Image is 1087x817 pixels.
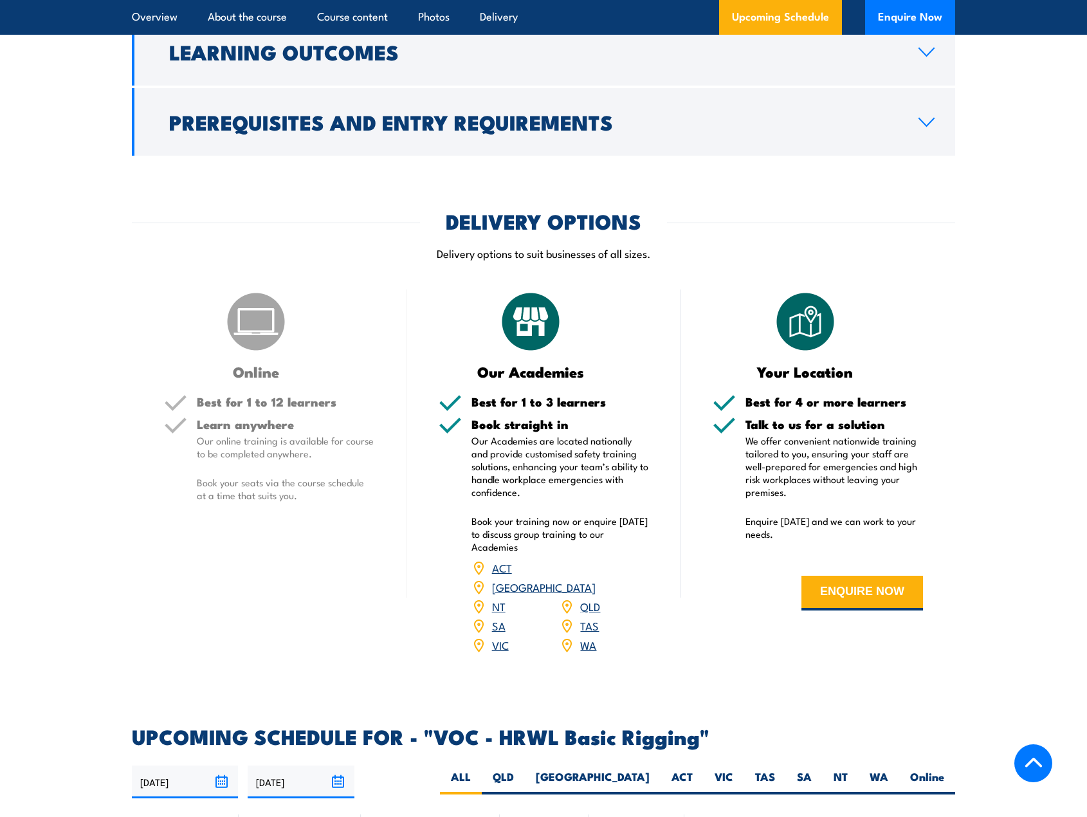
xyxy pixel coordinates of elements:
[164,364,349,379] h3: Online
[197,418,374,430] h5: Learn anywhere
[492,637,509,652] a: VIC
[132,246,955,261] p: Delivery options to suit businesses of all sizes.
[197,476,374,502] p: Book your seats via the course schedule at a time that suits you.
[471,418,649,430] h5: Book straight in
[525,769,661,794] label: [GEOGRAPHIC_DATA]
[899,769,955,794] label: Online
[801,576,923,610] button: ENQUIRE NOW
[132,88,955,156] a: Prerequisites and Entry Requirements
[132,18,955,86] a: Learning Outcomes
[446,212,641,230] h2: DELIVERY OPTIONS
[744,769,786,794] label: TAS
[492,560,512,575] a: ACT
[169,113,898,131] h2: Prerequisites and Entry Requirements
[132,727,955,745] h2: UPCOMING SCHEDULE FOR - "VOC - HRWL Basic Rigging"
[248,766,354,798] input: To date
[580,618,599,633] a: TAS
[786,769,823,794] label: SA
[169,42,898,60] h2: Learning Outcomes
[492,579,596,594] a: [GEOGRAPHIC_DATA]
[661,769,704,794] label: ACT
[704,769,744,794] label: VIC
[745,418,923,430] h5: Talk to us for a solution
[492,618,506,633] a: SA
[197,396,374,408] h5: Best for 1 to 12 learners
[197,434,374,460] p: Our online training is available for course to be completed anywhere.
[440,769,482,794] label: ALL
[492,598,506,614] a: NT
[859,769,899,794] label: WA
[132,766,238,798] input: From date
[471,434,649,499] p: Our Academies are located nationally and provide customised safety training solutions, enhancing ...
[823,769,859,794] label: NT
[713,364,897,379] h3: Your Location
[745,515,923,540] p: Enquire [DATE] and we can work to your needs.
[745,434,923,499] p: We offer convenient nationwide training tailored to you, ensuring your staff are well-prepared fo...
[471,396,649,408] h5: Best for 1 to 3 learners
[482,769,525,794] label: QLD
[439,364,623,379] h3: Our Academies
[745,396,923,408] h5: Best for 4 or more learners
[471,515,649,553] p: Book your training now or enquire [DATE] to discuss group training to our Academies
[580,598,600,614] a: QLD
[580,637,596,652] a: WA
